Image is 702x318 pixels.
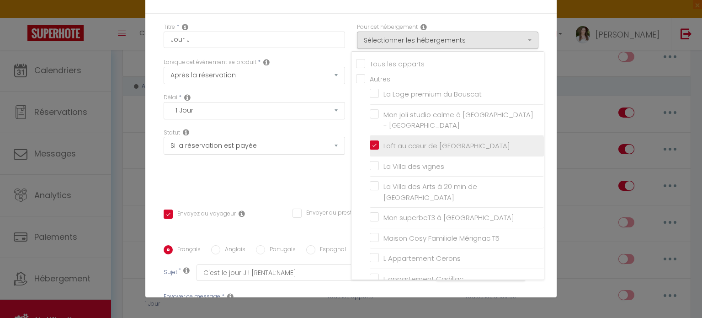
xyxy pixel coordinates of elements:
[164,93,177,102] label: Délai
[164,268,177,278] label: Sujet
[164,129,180,137] label: Statut
[183,129,189,136] i: Booking status
[265,245,296,255] label: Portugais
[383,233,500,243] span: Maison Cosy Familiale Mérignac T5
[263,59,270,66] i: Event Occur
[164,292,220,301] label: Envoyer ce message
[383,182,477,202] span: La Villa des Arts à 20 min de [GEOGRAPHIC_DATA]
[227,293,234,300] i: Message
[315,245,346,255] label: Espagnol
[383,162,444,171] span: La Villa des vignes
[164,58,256,67] label: Lorsque cet événement se produit
[357,23,418,32] label: Pour cet hébergement
[184,94,191,101] i: Action Time
[357,32,538,49] button: Sélectionner les hébergements
[420,23,427,31] i: This Rental
[164,23,175,32] label: Titre
[173,245,201,255] label: Français
[182,23,188,31] i: Title
[239,210,245,217] i: Envoyer au voyageur
[383,110,533,130] span: Mon joli studio calme à [GEOGRAPHIC_DATA] - [GEOGRAPHIC_DATA]
[183,267,190,274] i: Subject
[383,141,510,151] span: Loft au cœur de [GEOGRAPHIC_DATA]
[220,245,245,255] label: Anglais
